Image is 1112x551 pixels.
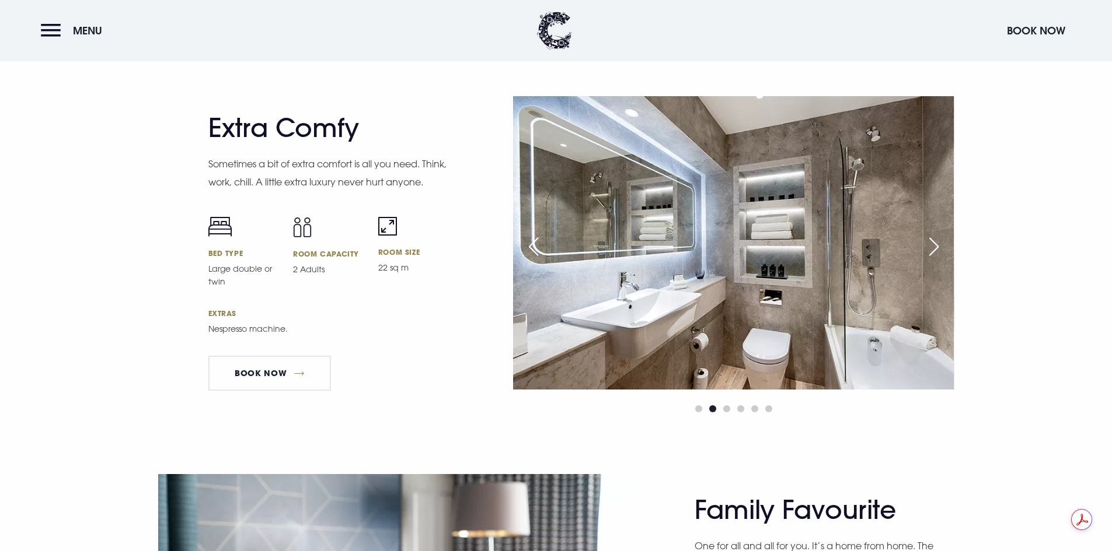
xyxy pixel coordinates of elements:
[695,405,702,412] span: Go to slide 1
[208,308,449,318] h6: Extras
[765,405,772,412] span: Go to slide 6
[208,155,448,191] p: Sometimes a bit of extra comfort is all you need. Think, work, chill. A little extra luxury never...
[1001,18,1071,43] button: Book Now
[723,405,730,412] span: Go to slide 3
[695,494,922,525] h2: Family Favourite
[919,234,949,259] div: Next slide
[208,356,331,391] a: Book Now
[73,24,102,37] span: Menu
[513,96,954,389] img: Hotel in Bangor Northern Ireland
[208,262,280,288] p: Large double or twin
[293,249,364,258] h6: Room Capacity
[537,12,572,50] img: Clandeboye Lodge
[41,18,108,43] button: Menu
[378,261,449,274] p: 22 sq m
[519,234,548,259] div: Previous slide
[709,405,716,412] span: Go to slide 2
[378,217,397,236] img: Room size icon
[208,113,436,143] h2: Extra Comfy
[208,322,448,335] p: Nespresso machine.
[293,217,312,237] img: Capacity icon
[378,247,449,257] h6: Room size
[737,405,744,412] span: Go to slide 4
[751,405,758,412] span: Go to slide 5
[293,263,364,276] p: 2 Adults
[208,248,280,258] h6: Bed Type
[208,217,232,237] img: Bed icon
